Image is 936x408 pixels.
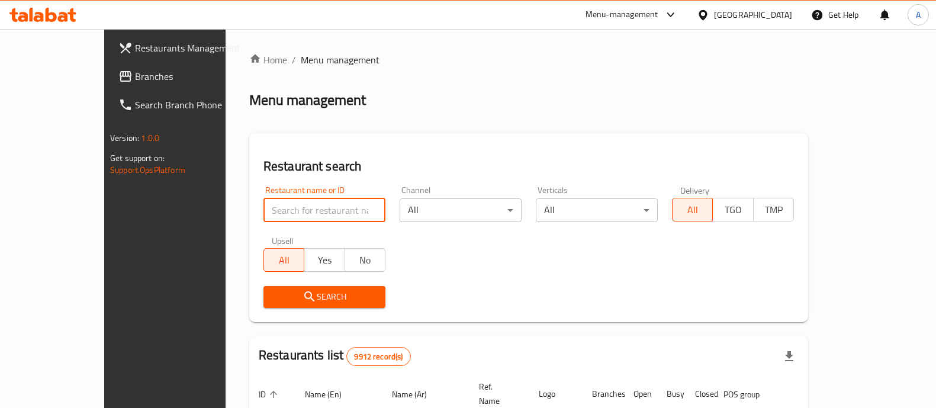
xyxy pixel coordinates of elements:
a: Search Branch Phone [109,91,260,119]
span: TMP [758,201,789,219]
div: Total records count [346,347,410,366]
span: All [677,201,708,219]
span: Get support on: [110,150,165,166]
span: Restaurants Management [135,41,251,55]
a: Restaurants Management [109,34,260,62]
button: TMP [753,198,794,221]
span: TGO [718,201,748,219]
label: Delivery [680,186,710,194]
button: All [672,198,713,221]
span: Branches [135,69,251,83]
span: All [269,252,300,269]
div: Export file [775,342,803,371]
button: No [345,248,385,272]
a: Support.OpsPlatform [110,162,185,178]
span: A [916,8,921,21]
span: POS group [723,387,775,401]
li: / [292,53,296,67]
span: 1.0.0 [141,130,159,146]
label: Upsell [272,236,294,245]
span: Menu management [301,53,379,67]
button: Yes [304,248,345,272]
a: Branches [109,62,260,91]
span: Search [273,290,376,304]
div: All [536,198,658,222]
div: All [400,198,522,222]
span: Ref. Name [479,380,515,408]
input: Search for restaurant name or ID.. [263,198,385,222]
button: All [263,248,304,272]
span: Name (Ar) [392,387,442,401]
span: No [350,252,381,269]
span: ID [259,387,281,401]
h2: Restaurant search [263,158,794,175]
div: Menu-management [586,8,658,22]
span: Version: [110,130,139,146]
button: Search [263,286,385,308]
a: Home [249,53,287,67]
span: 9912 record(s) [347,351,410,362]
h2: Restaurants list [259,346,411,366]
span: Search Branch Phone [135,98,251,112]
div: [GEOGRAPHIC_DATA] [714,8,792,21]
button: TGO [712,198,753,221]
span: Name (En) [305,387,357,401]
nav: breadcrumb [249,53,808,67]
span: Yes [309,252,340,269]
h2: Menu management [249,91,366,110]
